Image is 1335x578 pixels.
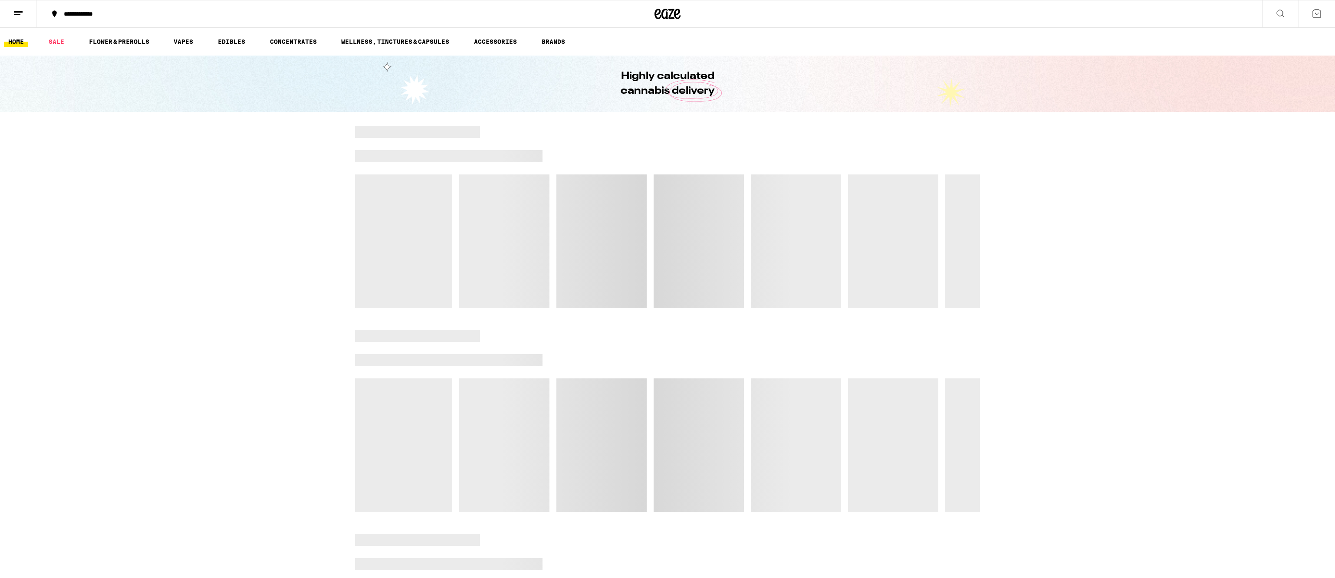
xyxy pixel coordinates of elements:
a: CONCENTRATES [266,36,321,47]
a: ACCESSORIES [470,36,521,47]
a: VAPES [169,36,197,47]
a: HOME [4,36,28,47]
h1: Highly calculated cannabis delivery [596,69,739,99]
a: WELLNESS, TINCTURES & CAPSULES [337,36,454,47]
a: EDIBLES [214,36,250,47]
a: SALE [44,36,69,47]
button: BRANDS [537,36,569,47]
a: FLOWER & PREROLLS [85,36,154,47]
